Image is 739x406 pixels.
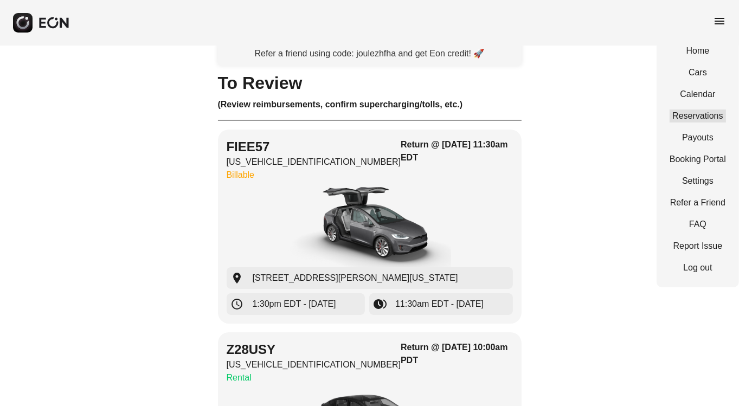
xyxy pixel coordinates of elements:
h3: (Review reimbursements, confirm supercharging/tolls, etc.) [218,98,522,111]
a: Cars [670,66,726,79]
p: Billable [227,169,401,182]
span: schedule [231,298,244,311]
h3: Return @ [DATE] 10:00am PDT [401,341,512,367]
span: menu [713,15,726,28]
h2: Z28USY [227,341,401,358]
a: Report Issue [670,240,726,253]
button: FIEE57[US_VEHICLE_IDENTIFICATION_NUMBER]BillableReturn @ [DATE] 11:30am EDTcar[STREET_ADDRESS][PE... [218,130,522,324]
a: Reservations [670,109,726,123]
a: FAQ [670,218,726,231]
a: Refer a friend using code: joulezhfha and get Eon credit! 🚀 [218,42,522,66]
p: [US_VEHICLE_IDENTIFICATION_NUMBER] [227,358,401,371]
h2: FIEE57 [227,138,401,156]
p: Rental [227,371,401,384]
a: Home [670,44,726,57]
h1: To Review [218,76,522,89]
span: 11:30am EDT - [DATE] [395,298,484,311]
a: Settings [670,175,726,188]
span: location_on [231,272,244,285]
span: browse_gallery [374,298,387,311]
span: 1:30pm EDT - [DATE] [253,298,336,311]
a: Payouts [670,131,726,144]
img: car [288,186,451,267]
a: Refer a Friend [670,196,726,209]
a: Booking Portal [670,153,726,166]
span: [STREET_ADDRESS][PERSON_NAME][US_STATE] [253,272,458,285]
p: [US_VEHICLE_IDENTIFICATION_NUMBER] [227,156,401,169]
a: Calendar [670,88,726,101]
a: Log out [670,261,726,274]
h3: Return @ [DATE] 11:30am EDT [401,138,512,164]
